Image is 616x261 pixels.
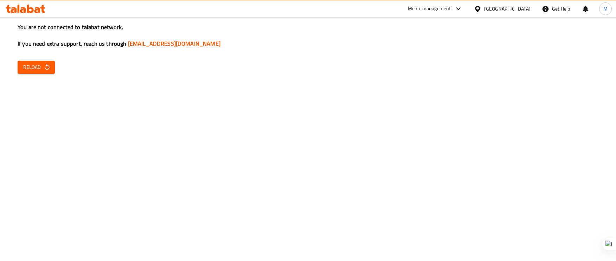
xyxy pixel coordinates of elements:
[23,63,49,72] span: Reload
[484,5,531,13] div: [GEOGRAPHIC_DATA]
[18,23,598,48] h3: You are not connected to talabat network, If you need extra support, reach us through
[603,5,608,13] span: M
[18,61,55,74] button: Reload
[128,38,220,49] a: [EMAIL_ADDRESS][DOMAIN_NAME]
[408,5,451,13] div: Menu-management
